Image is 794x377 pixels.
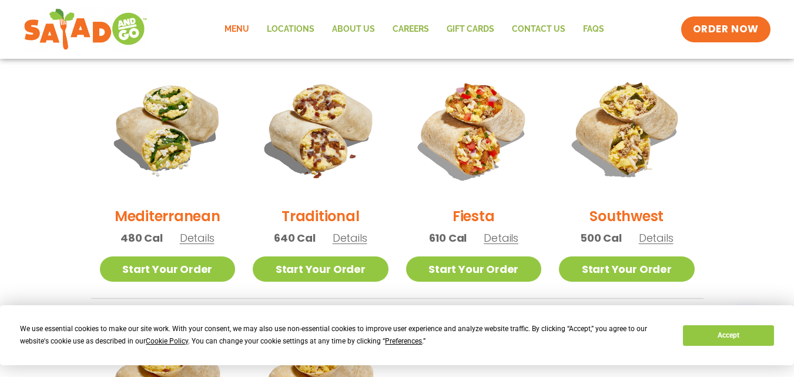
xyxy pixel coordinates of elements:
[274,230,316,246] span: 640 Cal
[639,231,674,245] span: Details
[216,16,258,43] a: Menu
[484,231,518,245] span: Details
[406,61,542,197] img: Product photo for Fiesta
[683,325,773,346] button: Accept
[406,256,542,282] a: Start Your Order
[282,206,359,226] h2: Traditional
[323,16,384,43] a: About Us
[120,230,163,246] span: 480 Cal
[580,230,622,246] span: 500 Cal
[453,206,495,226] h2: Fiesta
[253,256,388,282] a: Start Your Order
[681,16,770,42] a: ORDER NOW
[253,61,388,197] img: Product photo for Traditional
[258,16,323,43] a: Locations
[384,16,438,43] a: Careers
[100,61,236,197] img: Product photo for Mediterranean Breakfast Burrito
[438,16,503,43] a: GIFT CARDS
[333,231,367,245] span: Details
[559,61,695,197] img: Product photo for Southwest
[100,256,236,282] a: Start Your Order
[146,337,188,345] span: Cookie Policy
[589,206,664,226] h2: Southwest
[216,16,613,43] nav: Menu
[180,231,215,245] span: Details
[20,323,669,348] div: We use essential cookies to make our site work. With your consent, we may also use non-essential ...
[115,206,220,226] h2: Mediterranean
[429,230,467,246] span: 610 Cal
[385,337,422,345] span: Preferences
[503,16,574,43] a: Contact Us
[24,6,148,53] img: new-SAG-logo-768×292
[559,256,695,282] a: Start Your Order
[693,22,759,36] span: ORDER NOW
[574,16,613,43] a: FAQs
